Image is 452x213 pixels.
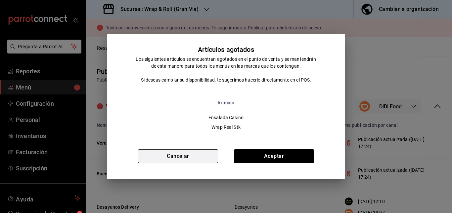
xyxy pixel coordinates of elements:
[208,114,244,121] div: Ensalada Casino
[198,45,254,54] div: Artículos agotados
[136,56,316,84] div: Los siguientes artículos se encuentran agotados en el punto de venta y se mantendrán de esta mane...
[211,124,241,131] div: Wrap Real Stk
[217,99,234,106] div: Artículo
[138,149,218,163] button: Cancelar
[234,149,314,163] button: Aceptar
